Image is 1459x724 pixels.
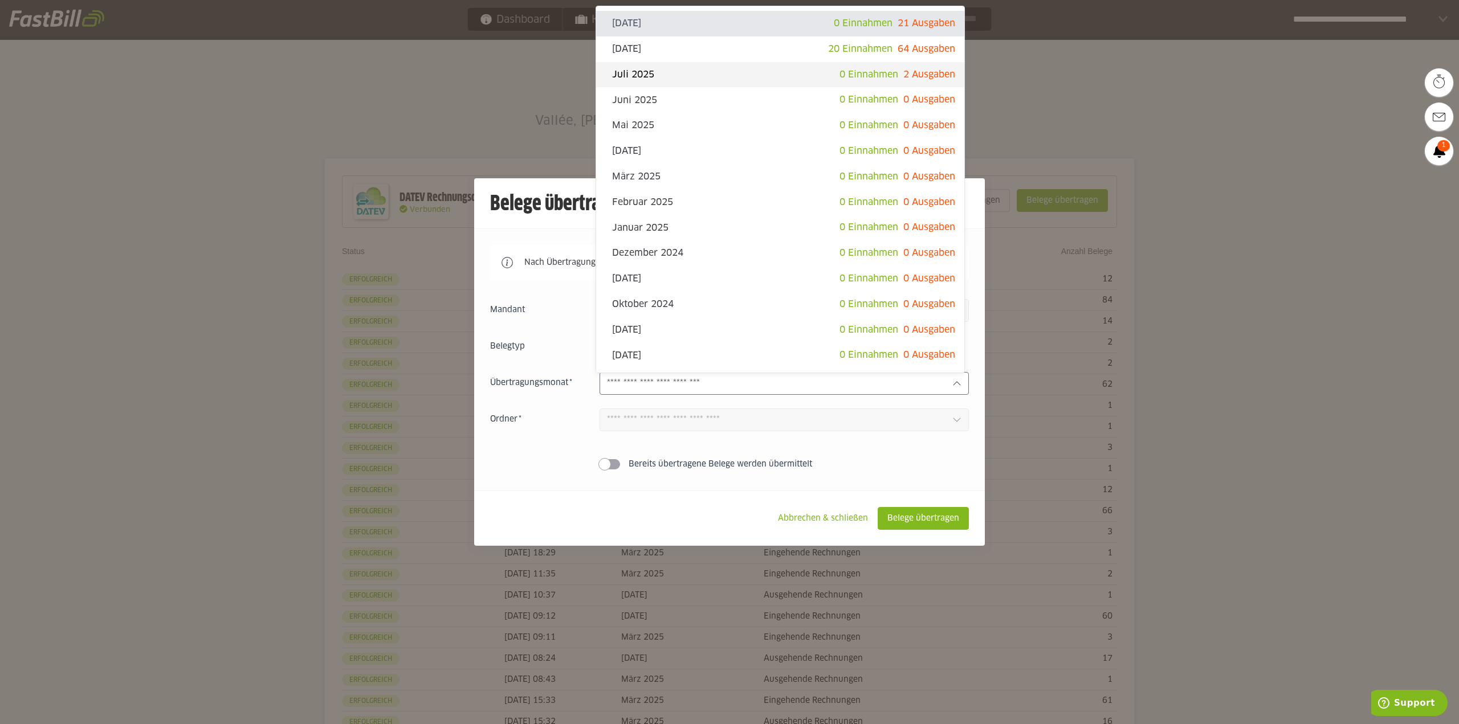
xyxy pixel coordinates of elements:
span: 0 Ausgaben [903,223,955,232]
span: 0 Ausgaben [903,95,955,104]
span: 0 Ausgaben [903,121,955,130]
sl-option: [DATE] [596,11,964,36]
sl-option: Februar 2025 [596,190,964,215]
span: 0 Einnahmen [834,19,892,28]
span: 0 Einnahmen [839,350,898,359]
span: 0 Einnahmen [839,121,898,130]
span: 0 Ausgaben [903,300,955,309]
span: 0 Ausgaben [903,350,955,359]
span: 0 Einnahmen [839,274,898,283]
sl-option: [DATE] [596,317,964,343]
span: 0 Ausgaben [903,325,955,334]
span: 0 Einnahmen [839,70,898,79]
span: 1 [1437,140,1450,152]
span: 0 Einnahmen [839,248,898,257]
span: 2 Ausgaben [903,70,955,79]
span: 0 Ausgaben [903,274,955,283]
span: 0 Ausgaben [903,172,955,181]
sl-option: Juli 2024 [596,368,964,394]
sl-switch: Bereits übertragene Belege werden übermittelt [490,459,969,470]
span: 0 Einnahmen [839,95,898,104]
sl-option: Dezember 2024 [596,240,964,266]
sl-button: Belege übertragen [878,507,969,530]
sl-option: [DATE] [596,36,964,62]
span: 0 Einnahmen [839,198,898,207]
sl-option: [DATE] [596,138,964,164]
sl-option: [DATE] [596,266,964,292]
span: 0 Einnahmen [839,300,898,309]
sl-option: Mai 2025 [596,113,964,138]
span: 21 Ausgaben [898,19,955,28]
span: 0 Ausgaben [903,248,955,257]
sl-option: Januar 2025 [596,215,964,240]
span: 0 Einnahmen [839,172,898,181]
span: 0 Einnahmen [839,146,898,156]
span: 20 Einnahmen [828,44,892,54]
iframe: Öffnet ein Widget, in dem Sie weitere Informationen finden [1371,690,1448,718]
span: 0 Ausgaben [903,198,955,207]
sl-option: Juli 2025 [596,62,964,88]
sl-option: [DATE] [596,342,964,368]
sl-option: Juni 2025 [596,87,964,113]
span: 64 Ausgaben [898,44,955,54]
span: 0 Ausgaben [903,146,955,156]
sl-option: Oktober 2024 [596,292,964,317]
a: 1 [1425,137,1453,165]
span: 0 Einnahmen [839,325,898,334]
span: 0 Einnahmen [839,223,898,232]
sl-option: März 2025 [596,164,964,190]
sl-button: Abbrechen & schließen [768,507,878,530]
